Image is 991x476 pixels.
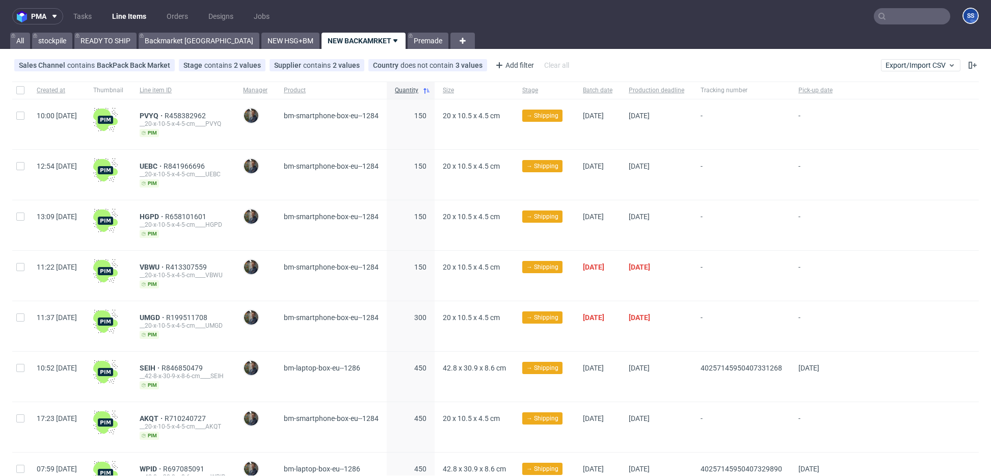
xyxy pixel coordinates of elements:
[37,162,77,170] span: 12:54 [DATE]
[140,179,159,188] span: pim
[165,414,208,422] a: R710240727
[19,61,67,69] span: Sales Channel
[373,61,400,69] span: Country
[244,462,258,476] img: Maciej Sobola
[701,162,782,188] span: -
[583,162,604,170] span: [DATE]
[164,162,207,170] a: R841966696
[166,263,209,271] a: R413307559
[414,465,426,473] span: 450
[284,162,379,170] span: bm-smartphone-box-eu--1284
[93,158,118,182] img: wHgJFi1I6lmhQAAAABJRU5ErkJggg==
[798,263,833,288] span: -
[583,263,604,271] span: [DATE]
[140,280,159,288] span: pim
[140,414,165,422] span: AKQT
[583,465,604,473] span: [DATE]
[106,8,152,24] a: Line Items
[37,86,77,95] span: Created at
[244,411,258,426] img: Maciej Sobola
[37,313,77,322] span: 11:37 [DATE]
[583,313,604,322] span: [DATE]
[886,61,956,69] span: Export/Import CSV
[629,364,650,372] span: [DATE]
[37,465,77,473] span: 07:59 [DATE]
[798,112,833,137] span: -
[244,109,258,123] img: Maciej Sobola
[542,58,571,72] div: Clear all
[443,263,500,271] span: 20 x 10.5 x 4.5 cm
[322,33,406,49] a: NEW BACKAMRKET
[93,360,118,384] img: wHgJFi1I6lmhQAAAABJRU5ErkJggg==
[443,313,500,322] span: 20 x 10.5 x 4.5 cm
[701,86,782,95] span: Tracking number
[526,262,558,272] span: → Shipping
[140,372,227,380] div: __42-8-x-30-9-x-8-6-cm____SEIH
[522,86,567,95] span: Stage
[162,364,205,372] span: R846850479
[400,61,456,69] span: does not contain
[583,112,604,120] span: [DATE]
[284,465,360,473] span: bm-laptop-box-eu--1286
[140,313,166,322] a: UMGD
[140,213,165,221] span: HGPD
[17,11,31,22] img: logo
[701,263,782,288] span: -
[140,331,159,339] span: pim
[37,364,77,372] span: 10:52 [DATE]
[243,86,267,95] span: Manager
[140,170,227,178] div: __20-x-10-5-x-4-5-cm____UEBC
[67,8,98,24] a: Tasks
[798,414,833,440] span: -
[166,313,209,322] span: R199511708
[443,364,506,372] span: 42.8 x 30.9 x 8.6 cm
[32,33,72,49] a: stockpile
[140,86,227,95] span: Line item ID
[414,414,426,422] span: 450
[12,8,63,24] button: pma
[37,263,77,271] span: 11:22 [DATE]
[414,313,426,322] span: 300
[798,162,833,188] span: -
[629,263,650,271] span: [DATE]
[140,381,159,389] span: pim
[31,13,46,20] span: pma
[414,263,426,271] span: 150
[93,309,118,334] img: wHgJFi1I6lmhQAAAABJRU5ErkJggg==
[629,313,650,322] span: [DATE]
[629,162,650,170] span: [DATE]
[583,364,604,372] span: [DATE]
[798,86,833,95] span: Pick-up date
[881,59,960,71] button: Export/Import CSV
[333,61,360,69] div: 2 values
[629,86,684,95] span: Production deadline
[74,33,137,49] a: READY TO SHIP
[583,86,612,95] span: Batch date
[526,111,558,120] span: → Shipping
[408,33,448,49] a: Premade
[284,414,379,422] span: bm-smartphone-box-eu--1284
[244,159,258,173] img: Maciej Sobola
[443,112,500,120] span: 20 x 10.5 x 4.5 cm
[140,162,164,170] a: UEBC
[93,410,118,435] img: wHgJFi1I6lmhQAAAABJRU5ErkJggg==
[284,364,360,372] span: bm-laptop-box-eu--1286
[140,230,159,238] span: pim
[67,61,97,69] span: contains
[140,364,162,372] a: SEIH
[165,213,208,221] span: R658101601
[798,213,833,238] span: -
[798,313,833,339] span: -
[244,310,258,325] img: Maciej Sobola
[165,112,208,120] a: R458382962
[284,86,379,95] span: Product
[202,8,239,24] a: Designs
[93,108,118,132] img: wHgJFi1I6lmhQAAAABJRU5ErkJggg==
[93,259,118,283] img: wHgJFi1I6lmhQAAAABJRU5ErkJggg==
